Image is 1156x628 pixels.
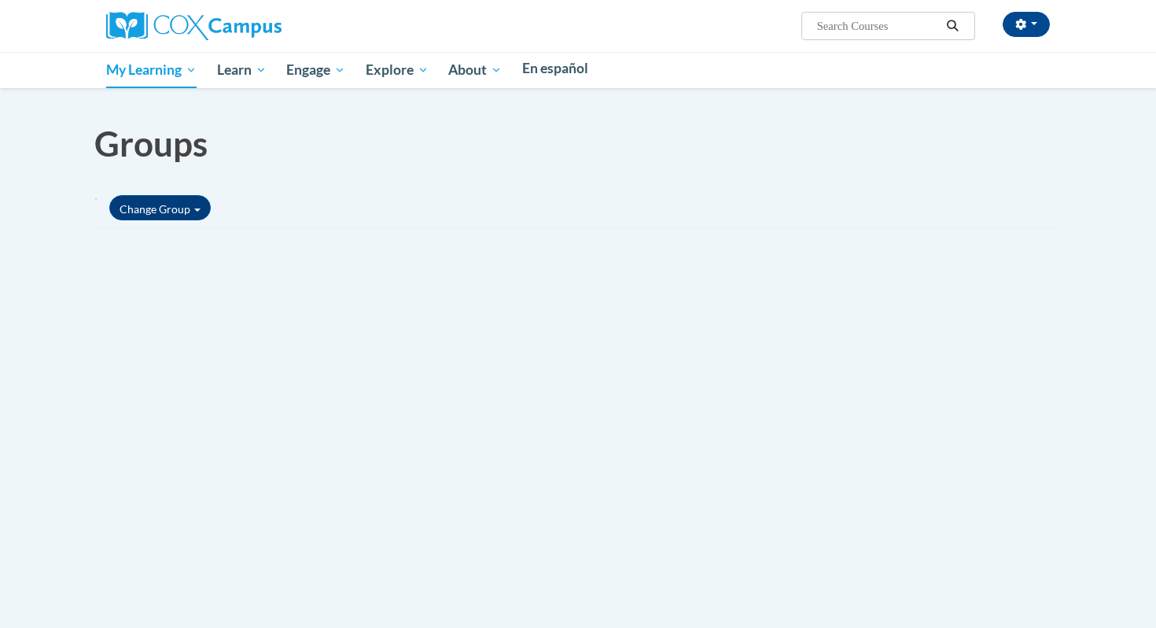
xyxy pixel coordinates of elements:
span: My Learning [106,61,197,79]
input: Search Courses [815,17,941,35]
a: Change Group [109,195,211,220]
span: About [448,61,502,79]
a: Engage [276,52,355,88]
a: En español [512,52,598,85]
button: Account Settings [1003,12,1050,37]
a: My Learning [96,52,207,88]
a: About [439,52,513,88]
span: Groups [94,123,208,164]
i:  [946,20,960,32]
div: Main menu [83,52,1073,88]
a: Explore [355,52,439,88]
span: En español [522,60,588,76]
button: Search [941,17,965,35]
span: Explore [366,61,429,79]
a: Learn [207,52,277,88]
span: Learn [217,61,267,79]
a: Cox Campus [106,18,282,31]
span: Engage [286,61,345,79]
img: Cox Campus [106,12,282,40]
